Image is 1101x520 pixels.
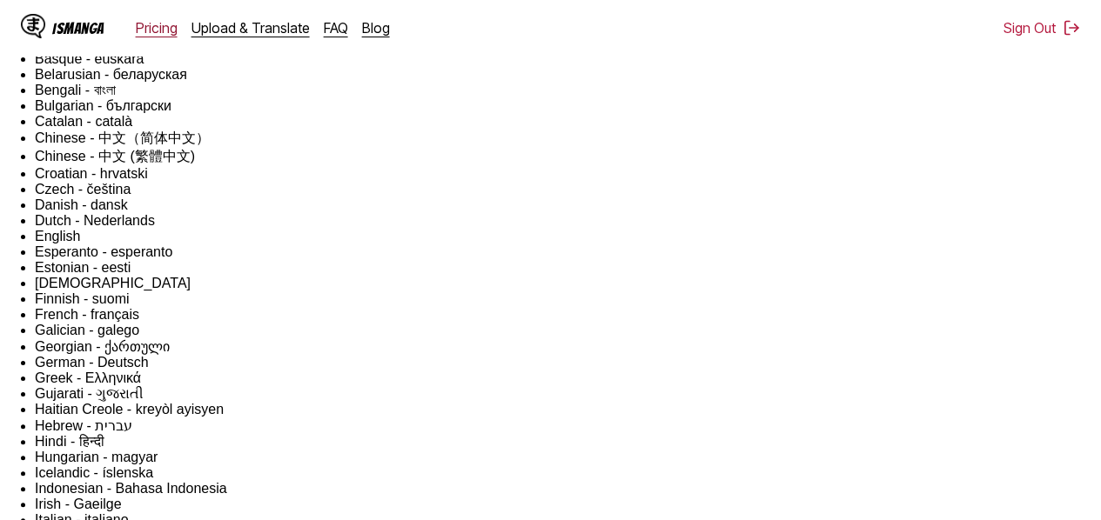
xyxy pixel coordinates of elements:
[35,276,191,290] a: [DEMOGRAPHIC_DATA]
[35,244,172,259] a: Esperanto - esperanto
[35,370,141,385] a: Greek - Ελληνικά
[35,67,187,82] a: Belarusian - беларуская
[21,14,136,42] a: IsManga LogoIsManga
[35,497,122,511] a: Irish - Gaeilge
[35,213,155,228] a: Dutch - Nederlands
[35,291,129,306] a: Finnish - suomi
[35,418,132,433] a: Hebrew - ‎‫עברית‬‎
[35,481,227,496] a: Indonesian - Bahasa Indonesia
[35,229,80,243] a: English
[35,182,131,197] a: Czech - čeština
[35,114,132,129] a: Catalan - català
[35,166,148,181] a: Croatian - hrvatski
[35,83,116,97] a: Bengali - বাংলা
[191,19,310,37] a: Upload & Translate
[35,307,139,322] a: French - français
[1063,19,1080,37] img: Sign out
[52,20,104,37] div: IsManga
[35,98,171,113] a: Bulgarian - български
[35,197,128,212] a: Danish - dansk
[362,19,390,37] a: Blog
[35,260,131,275] a: Estonian - eesti
[35,465,153,480] a: Icelandic - íslenska
[35,51,144,66] a: Basque - euskara
[35,402,224,417] a: Haitian Creole - kreyòl ayisyen
[35,149,195,163] a: Chinese - 中文 (繁體中文)
[35,339,170,354] a: Georgian - ქართული
[35,434,104,449] a: Hindi - हिन्दी
[136,19,178,37] a: Pricing
[324,19,348,37] a: FAQ
[21,14,45,38] img: IsManga Logo
[1004,19,1080,37] button: Sign Out
[35,450,158,464] a: Hungarian - magyar
[35,323,139,337] a: Galician - galego
[35,355,149,370] a: German - Deutsch
[35,130,210,145] a: Chinese - 中文（简体中文）
[35,386,144,401] a: Gujarati - ગુજરાતી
